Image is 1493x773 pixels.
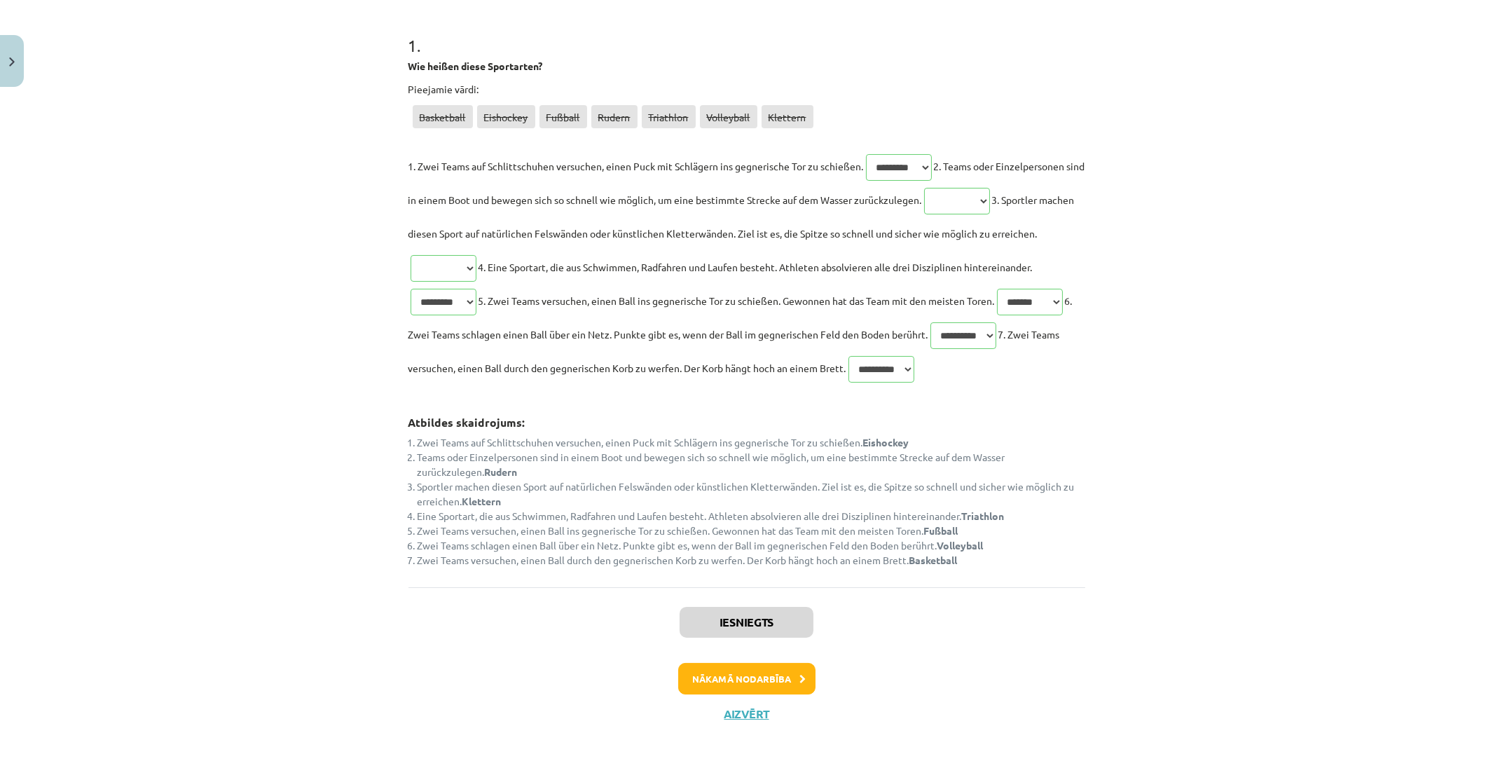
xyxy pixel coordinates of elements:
[418,524,1085,538] li: Zwei Teams versuchen, einen Ball ins gegnerische Tor zu schießen. Gewonnen hat das Team mit den m...
[418,435,1085,450] li: Zwei Teams auf Schlittschuhen versuchen, einen Puck mit Schlägern ins gegnerische Tor zu schießen.
[680,607,813,638] button: Iesniegts
[479,261,1033,273] span: 4. Eine Sportart, die aus Schwimmen, Radfahren und Laufen besteht. Athleten absolvieren alle drei...
[700,105,757,128] span: Volleyball
[642,105,696,128] span: Triathlon
[418,479,1085,509] li: Sportler machen diesen Sport auf natürlichen Felswänden oder künstlichen Kletterwänden. Ziel ist ...
[762,105,813,128] span: Klettern
[539,105,587,128] span: Fußball
[408,60,543,72] strong: Wie heißen diese Sportarten?
[485,465,518,478] strong: Rudern
[591,105,638,128] span: Rudern
[413,105,473,128] span: Basketball
[924,524,958,537] strong: Fußball
[408,406,1085,431] h3: Atbildes skaidrojums:
[909,554,958,566] strong: Basketball
[9,57,15,67] img: icon-close-lesson-0947bae3869378f0d4975bcd49f059093ad1ed9edebbc8119c70593378902aed.svg
[408,82,1085,97] p: Pieejamie vārdi:
[863,436,909,449] strong: Eishockey
[418,553,1085,568] li: Zwei Teams versuchen, einen Ball durch den gegnerischen Korb zu werfen. Der Korb hängt hoch an ei...
[408,11,1085,55] h1: 1 .
[408,160,864,172] span: 1. Zwei Teams auf Schlittschuhen versuchen, einen Puck mit Schlägern ins gegnerische Tor zu schie...
[462,495,502,507] strong: Klettern
[477,105,535,128] span: Eishockey
[479,294,995,307] span: 5. Zwei Teams versuchen, einen Ball ins gegnerische Tor zu schießen. Gewonnen hat das Team mit de...
[418,538,1085,553] li: Zwei Teams schlagen einen Ball über ein Netz. Punkte gibt es, wenn der Ball im gegnerischen Feld ...
[720,707,773,721] button: Aizvērt
[678,663,816,695] button: Nākamā nodarbība
[937,539,984,552] strong: Volleyball
[418,450,1085,479] li: Teams oder Einzelpersonen sind in einem Boot und bewegen sich so schnell wie möglich, um eine bes...
[418,509,1085,524] li: Eine Sportart, die aus Schwimmen, Radfahren und Laufen besteht. Athleten absolvieren alle drei Di...
[962,509,1005,522] strong: Triathlon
